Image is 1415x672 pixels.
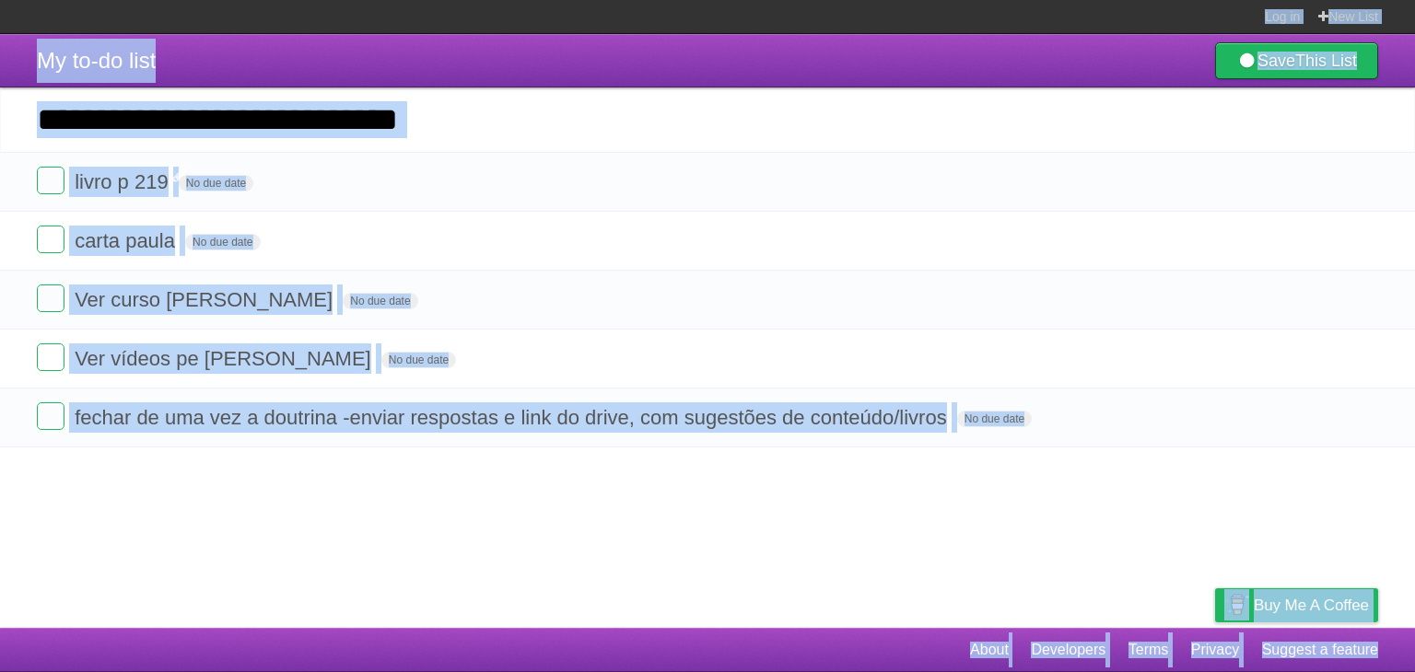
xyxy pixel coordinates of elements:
span: carta paula [75,229,180,252]
a: About [970,632,1009,667]
span: No due date [179,175,253,191]
label: Done [37,226,64,253]
a: Terms [1128,632,1169,667]
label: Done [37,284,64,312]
span: My to-do list [37,48,156,73]
span: Buy me a coffee [1254,589,1369,621]
a: SaveThis List [1215,42,1378,79]
label: Done [37,167,64,194]
span: Ver curso [PERSON_NAME] [75,288,337,311]
span: livro p 219 [75,170,173,193]
b: This List [1295,52,1357,70]
label: Done [37,402,64,430]
span: Ver vídeos pe [PERSON_NAME] [75,347,376,370]
span: No due date [185,234,260,250]
span: fechar de uma vez a doutrina -enviar respostas e link do drive, com sugestões de conteúdo/livros [75,406,952,429]
span: No due date [957,411,1032,427]
label: Done [37,343,64,371]
a: Suggest a feature [1262,632,1378,667]
a: Privacy [1191,632,1239,667]
span: No due date [381,352,456,368]
img: Buy me a coffee [1224,589,1249,620]
span: No due date [343,293,417,309]
a: Developers [1031,632,1105,667]
a: Buy me a coffee [1215,588,1378,622]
